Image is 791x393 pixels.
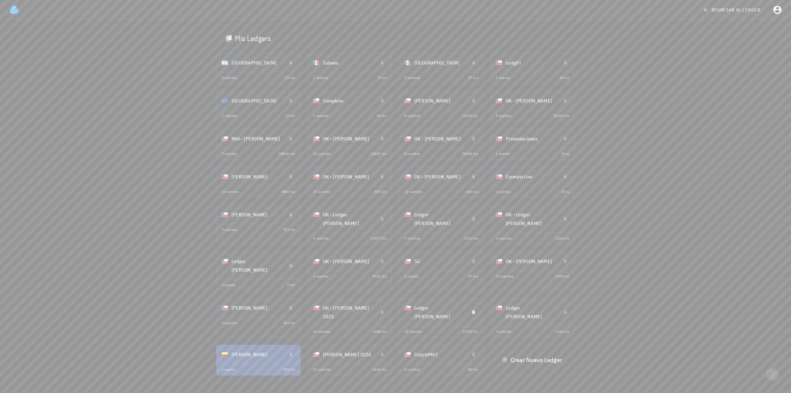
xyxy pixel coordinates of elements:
div: 13017 txs [370,235,387,241]
div: 0 txs [287,282,295,288]
div: LedgiFi [506,55,556,71]
div: 23 txs [285,75,295,81]
div: 25 cuentas [404,328,422,335]
div: 2 cuentas [313,75,329,81]
div: 10615 txs [554,113,570,119]
div: CLP-icon [222,211,228,218]
div: MXN-icon [404,60,411,66]
div: 3416 txs [555,328,569,335]
div: 21433 txs [462,328,478,335]
div: CryptoMKT [414,346,464,362]
div: Mis Ledgers [235,33,271,43]
div: CLP-icon [313,305,319,311]
div: Presentaciones [506,131,556,147]
div: 19 cuentas [313,189,331,195]
div: 9763 txs [373,273,387,279]
div: 13 cuentas [496,273,513,279]
div: 8 txs [562,189,570,195]
div: Sii [414,253,464,269]
div: 26568 txs [462,151,478,157]
div: 1 cuenta [496,75,510,81]
div: 16736 txs [462,113,478,119]
div: 4 cuentas [496,235,512,241]
div: 438 txs [283,366,295,373]
div: CLP-icon [313,258,319,264]
div: 2 cuentas [404,75,420,81]
div: 646 txs [466,189,478,195]
div: [PERSON_NAME] [232,207,282,223]
div: 1959 txs [555,273,569,279]
div: 34 txs [559,75,569,81]
div: 2 cuentas [222,75,237,81]
div: 493 txs [283,320,295,326]
div: CLP-icon [404,98,411,104]
div: Ledger [PERSON_NAME] [232,253,282,278]
div: 1312 txs [464,235,478,241]
span: regresar al ledger [704,7,760,13]
div: 1 cuenta [222,282,236,288]
div: 1265 txs [555,235,569,241]
div: 8 cuentas [404,113,420,119]
div: COP-icon [222,351,228,357]
div: CLP-icon [404,351,411,357]
div: CLP-icon [496,60,502,66]
div: 68636 txs [279,151,295,157]
div: 1 cuenta [404,273,418,279]
div: [GEOGRAPHIC_DATA] [232,93,282,109]
div: 15 cuentas [313,151,331,157]
div: CLP-icon [222,305,228,311]
div: OK - [PERSON_NAME] [323,131,373,147]
div: 7 cuentas [222,227,237,233]
div: OK - [PERSON_NAME] [506,253,556,269]
div: OK - [PERSON_NAME] [323,253,373,269]
div: CLP-icon [496,136,502,142]
div: 45 txs [377,113,387,119]
div: 12 cuentas [404,189,422,195]
div: Completo [323,93,373,109]
div: CLP-icon [313,351,319,357]
div: 1 cuenta [496,151,510,157]
div: 13667 txs [370,151,387,157]
div: OK - Ledger [PERSON_NAME] [506,207,556,231]
div: [PERSON_NAME] 2024 [323,346,373,362]
div: CLP-icon [222,136,228,142]
div: 8 cuentas [404,151,420,157]
div: 2 cuentas [222,113,237,119]
div: OK - [PERSON_NAME] 2025 [323,300,373,324]
div: OK - [PERSON_NAME] [323,169,373,185]
div: 4 cuentas [496,328,512,335]
div: 19 txs [285,113,295,119]
div: 1 cuenta [222,366,236,373]
div: Ledger [PERSON_NAME] [414,300,464,324]
div: CLP-icon [222,258,228,264]
div: 10 cuentas [222,189,239,195]
div: OK - Ledger [PERSON_NAME] [323,207,373,231]
div: 1280 txs [373,328,387,335]
div: 37 txs [468,273,478,279]
div: [PERSON_NAME] [414,93,464,109]
div: CLP-icon [313,98,319,104]
div: 2600 txs [373,366,387,373]
div: MXN-icon [313,60,319,66]
div: [PERSON_NAME] [232,169,282,185]
div: CLP-icon [313,211,319,218]
div: EUR-icon [222,98,228,104]
div: 8 txs [562,151,570,157]
div: 4 cuentas [404,235,420,241]
div: 8 txs [379,75,387,81]
div: ARS-icon [222,60,228,66]
div: [GEOGRAPHIC_DATA] [232,55,282,71]
div: [PERSON_NAME] [232,346,282,362]
div: CLP-icon [496,174,502,180]
div: CLP-icon [496,305,502,311]
div: CLP-icon [496,98,502,104]
div: CLP-icon [313,174,319,180]
div: 2 cuentas [313,273,329,279]
div: Ledger [PERSON_NAME] [506,300,556,324]
div: 5 cuentas [313,235,329,241]
span: Crear Nuevo Ledger [503,356,562,364]
div: CLP-icon [404,174,411,180]
div: 37 txs [468,75,478,81]
div: Ejemplo Live [506,169,556,185]
div: 4 cuentas [404,366,420,373]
